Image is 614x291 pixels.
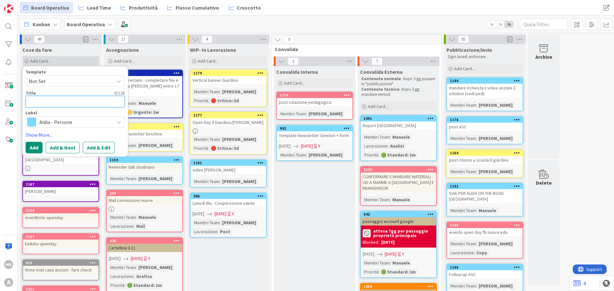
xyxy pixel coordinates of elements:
div: 1142 [450,184,523,188]
span: 55 [458,35,469,43]
div: 1158 [23,208,98,213]
div: Membri Team [109,214,136,221]
span: : [136,175,137,182]
div: Membri Team [193,178,220,185]
div: 1128 [361,167,436,172]
button: Add [26,142,43,153]
div: 1131 [110,71,182,75]
div: 1177 [191,112,266,118]
span: 4 [201,35,212,43]
span: [DATE] [363,251,374,257]
div: [PERSON_NAME] [307,110,344,117]
span: 17 [118,35,129,43]
div: 986 [191,193,266,199]
a: Produttività [117,2,161,13]
div: Manuele [137,100,158,107]
div: Copertine Prg Educativi [GEOGRAPHIC_DATA] [23,150,98,164]
div: Priorità [363,151,378,158]
div: 1179 [191,70,266,76]
span: Add Card... [368,103,388,109]
div: 428 [110,239,182,243]
div: 1165 [450,223,523,227]
span: Add Card... [198,58,218,64]
span: [DATE] [193,211,204,217]
div: 1180 [110,125,182,129]
div: Lunedì Blu - Cooperazione salute [191,199,266,207]
span: Kanban [33,20,50,28]
div: [PERSON_NAME] [477,135,514,142]
div: 0 / 128 [38,90,125,96]
span: : [474,249,475,256]
span: 9 [284,36,295,43]
div: 1159Reminder talk Unobravo [107,157,182,171]
div: 1178 [450,118,523,122]
div: Vertical banner Giardino [191,76,266,84]
span: Aldia - Persone [39,118,110,126]
span: [DATE] [131,255,143,262]
div: evento open day fb nuova edu [447,228,523,236]
div: [PERSON_NAME] [137,175,174,182]
div: 1159 [110,158,182,162]
strong: Contenuto normale [361,76,401,81]
span: : [306,151,307,158]
b: attesa 7gg per passaggio proprietà principale [373,229,434,238]
span: 3x [505,21,513,27]
div: Mail [135,223,146,230]
div: Delete [536,179,552,187]
button: Add & Edit [83,142,115,153]
div: Priorità [109,282,124,289]
p: : dopo 3 gg passare in "pubblicazione" [361,76,436,87]
div: 428 [107,238,182,244]
a: Board Operativa [20,2,73,13]
span: Produttività [129,4,158,11]
div: Lavorazione [363,142,388,149]
span: [DATE] [301,143,313,149]
div: 1131 [107,70,182,76]
div: Priorità [363,268,378,275]
div: 1181video [PERSON_NAME] [191,160,266,174]
div: 1176 [277,92,352,98]
div: Membri Team [279,151,306,158]
span: Convalida Esterna [360,69,403,75]
div: Manuele [477,207,498,214]
div: Manuele [137,214,158,221]
div: 815firme mail case anziani - fare check [23,260,98,274]
span: [DATE] [109,255,121,262]
div: 1179 [193,71,266,75]
div: Reminder talk Unobravo [107,163,182,171]
div: 1089 [361,284,436,289]
div: firme mail case anziani - fare check [23,266,98,274]
div: 992Template Newsletter Genitori + form [277,126,352,140]
div: 1180 [107,124,182,130]
div: Membri Team [363,196,390,203]
div: Priorità [193,145,208,152]
div: post ASC [447,123,523,131]
div: 1177Open Day Il Giardino/[PERSON_NAME] [191,112,266,126]
div: 1179Vertical banner Giardino [191,70,266,84]
div: eventbrite openday [23,213,98,222]
div: SIAE PER ALDIA ON THE ROAD [GEOGRAPHIC_DATA] [447,189,523,203]
span: : [136,142,137,149]
div: 1167 [23,181,98,187]
div: 1131Processo reclami - completare file e rispondere [PERSON_NAME] entro 17 seyt [107,70,182,96]
div: [PERSON_NAME] [221,88,258,95]
div: Y [148,255,150,262]
div: [PERSON_NAME] [477,102,514,109]
div: 1142 [447,183,523,189]
a: Cruscotto [225,2,265,13]
div: Open Day Il Giardino/[PERSON_NAME] [191,118,266,126]
div: [PERSON_NAME] [137,142,174,149]
div: 428Cartellina 0-11 [107,238,182,252]
div: 🔴 Critico: 3d [209,97,240,104]
div: 992 [277,126,352,131]
div: Template Newsletter Genitori + form [277,131,352,140]
div: Copy [475,249,489,256]
span: Support [13,1,29,9]
div: [PERSON_NAME] [221,178,258,185]
div: 1164post ritorno a scuola/il giardino [447,150,523,164]
p: Ogni lunedì archiviare [448,54,522,59]
button: Add & Next [46,142,80,153]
